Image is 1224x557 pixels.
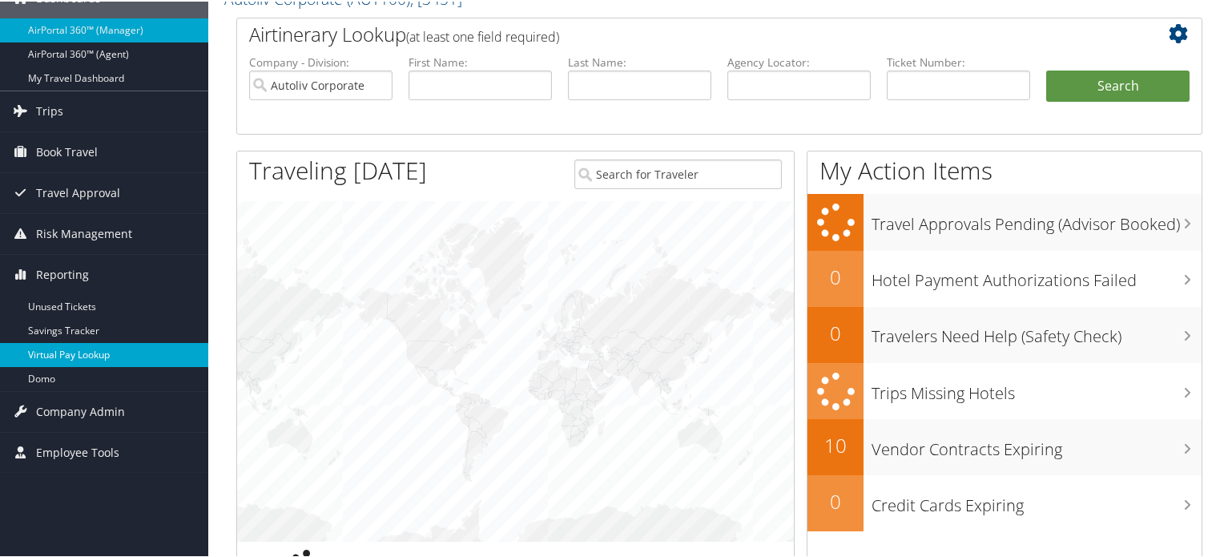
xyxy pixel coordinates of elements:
label: Agency Locator: [727,53,871,69]
button: Search [1046,69,1190,101]
h3: Hotel Payment Authorizations Failed [872,260,1202,290]
h2: 0 [807,486,864,514]
label: Ticket Number: [887,53,1030,69]
h1: Traveling [DATE] [249,152,427,186]
h3: Credit Cards Expiring [872,485,1202,515]
span: Travel Approval [36,172,120,212]
h3: Travelers Need Help (Safety Check) [872,316,1202,346]
a: 0Hotel Payment Authorizations Failed [807,249,1202,305]
a: Trips Missing Hotels [807,361,1202,418]
a: Travel Approvals Pending (Advisor Booked) [807,192,1202,249]
a: 10Vendor Contracts Expiring [807,418,1202,474]
span: (at least one field required) [406,26,559,44]
a: 0Travelers Need Help (Safety Check) [807,305,1202,361]
label: Company - Division: [249,53,393,69]
span: Risk Management [36,212,132,252]
span: Book Travel [36,131,98,171]
label: First Name: [409,53,552,69]
span: Employee Tools [36,431,119,471]
h2: 0 [807,318,864,345]
input: Search for Traveler [574,158,783,188]
span: Company Admin [36,390,125,430]
a: 0Credit Cards Expiring [807,474,1202,530]
h2: 10 [807,430,864,458]
h2: 0 [807,262,864,289]
label: Last Name: [568,53,711,69]
span: Trips [36,90,63,130]
h3: Trips Missing Hotels [872,373,1202,403]
h2: Airtinerary Lookup [249,19,1109,46]
h3: Travel Approvals Pending (Advisor Booked) [872,204,1202,234]
span: Reporting [36,253,89,293]
h1: My Action Items [807,152,1202,186]
h3: Vendor Contracts Expiring [872,429,1202,459]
